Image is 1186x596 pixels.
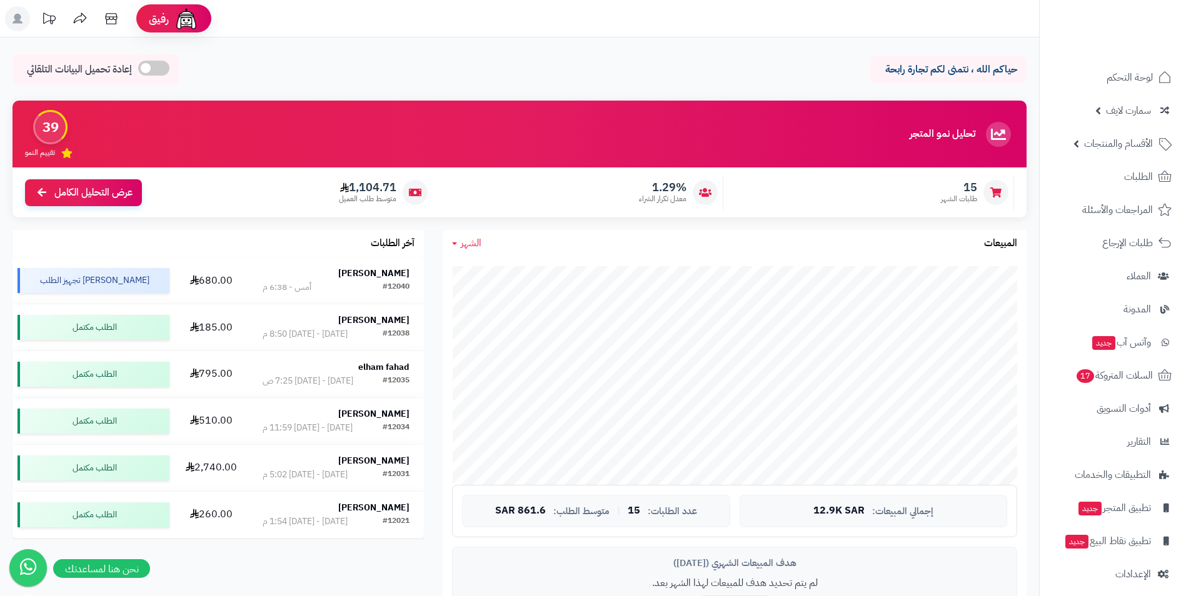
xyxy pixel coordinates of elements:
a: العملاء [1047,261,1178,291]
p: لم يتم تحديد هدف للمبيعات لهذا الشهر بعد. [462,576,1007,590]
td: 260.00 [174,492,248,538]
span: 12.9K SAR [813,505,865,517]
div: [DATE] - [DATE] 5:02 م [263,469,348,481]
span: جديد [1092,336,1115,350]
a: عرض التحليل الكامل [25,179,142,206]
span: متوسط الطلب: [553,506,610,517]
span: 15 [941,181,977,194]
td: 680.00 [174,257,248,304]
span: الإعدادات [1115,565,1151,583]
div: #12034 [383,422,410,434]
a: السلات المتروكة17 [1047,360,1178,390]
span: العملاء [1127,267,1151,285]
span: التطبيقات والخدمات [1075,466,1151,484]
div: #12035 [383,375,410,387]
span: تقييم النمو [25,147,55,158]
span: عرض التحليل الكامل [54,186,133,200]
span: وآتس آب [1091,334,1151,351]
span: 17 [1076,369,1095,384]
span: التقارير [1127,433,1151,450]
span: المراجعات والأسئلة [1082,201,1153,219]
span: طلبات الشهر [941,194,977,204]
div: الطلب مكتمل [18,409,169,434]
div: #12031 [383,469,410,481]
span: تطبيق المتجر [1077,499,1151,517]
div: [DATE] - [DATE] 1:54 م [263,515,348,528]
img: logo-2.png [1101,9,1174,36]
span: 1.29% [639,181,686,194]
td: 795.00 [174,351,248,397]
td: 2,740.00 [174,445,248,491]
span: إجمالي المبيعات: [872,506,933,517]
a: الطلبات [1047,162,1178,192]
div: الطلب مكتمل [18,502,169,527]
span: | [617,506,620,515]
span: الشهر [461,236,481,251]
span: أدوات التسويق [1097,400,1151,417]
a: المدونة [1047,294,1178,324]
strong: [PERSON_NAME] [338,267,410,280]
span: جديد [1078,502,1102,515]
strong: elham fahad [358,360,410,374]
span: معدل تكرار الشراء [639,194,686,204]
div: الطلب مكتمل [18,315,169,340]
span: رفيق [149,11,169,26]
a: الإعدادات [1047,559,1178,589]
div: [DATE] - [DATE] 7:25 ص [263,375,353,387]
div: أمس - 6:38 م [263,281,311,294]
a: التطبيقات والخدمات [1047,460,1178,490]
div: #12021 [383,515,410,528]
img: ai-face.png [174,6,199,31]
a: تطبيق المتجرجديد [1047,493,1178,523]
span: جديد [1065,535,1088,549]
span: عدد الطلبات: [648,506,697,517]
span: تطبيق نقاط البيع [1064,532,1151,550]
a: تحديثات المنصة [33,6,64,34]
strong: [PERSON_NAME] [338,454,410,467]
div: [DATE] - [DATE] 11:59 م [263,422,353,434]
span: الطلبات [1124,168,1153,186]
span: سمارت لايف [1106,102,1151,119]
a: طلبات الإرجاع [1047,228,1178,258]
div: هدف المبيعات الشهري ([DATE]) [462,557,1007,570]
span: الأقسام والمنتجات [1084,135,1153,152]
span: طلبات الإرجاع [1102,234,1153,252]
span: متوسط طلب العميل [339,194,396,204]
td: 510.00 [174,398,248,444]
a: التقارير [1047,427,1178,457]
strong: [PERSON_NAME] [338,407,410,420]
a: وآتس آبجديد [1047,327,1178,357]
td: 185.00 [174,304,248,350]
p: حياكم الله ، نتمنى لكم تجارة رابحة [880,62,1017,77]
div: الطلب مكتمل [18,362,169,387]
span: 1,104.71 [339,181,396,194]
div: #12040 [383,281,410,294]
strong: [PERSON_NAME] [338,501,410,514]
h3: تحليل نمو المتجر [910,129,975,140]
span: 861.6 SAR [495,505,546,517]
a: الشهر [452,236,481,251]
h3: آخر الطلبات [371,238,415,249]
a: المراجعات والأسئلة [1047,195,1178,225]
span: السلات المتروكة [1075,367,1153,384]
div: #12038 [383,328,410,340]
span: 15 [628,505,640,517]
a: لوحة التحكم [1047,62,1178,92]
a: أدوات التسويق [1047,394,1178,424]
span: لوحة التحكم [1107,69,1153,86]
h3: المبيعات [984,238,1017,249]
a: تطبيق نقاط البيعجديد [1047,526,1178,556]
div: [DATE] - [DATE] 8:50 م [263,328,348,340]
div: [PERSON_NAME] تجهيز الطلب [18,268,169,293]
span: إعادة تحميل البيانات التلقائي [27,62,132,77]
strong: [PERSON_NAME] [338,314,410,327]
div: الطلب مكتمل [18,455,169,480]
span: المدونة [1123,300,1151,318]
